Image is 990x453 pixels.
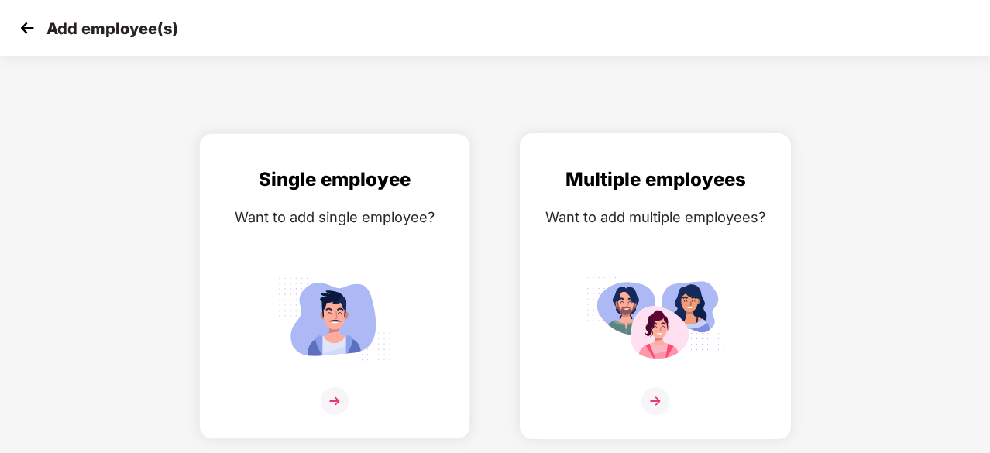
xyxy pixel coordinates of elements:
[321,387,349,415] img: svg+xml;base64,PHN2ZyB4bWxucz0iaHR0cDovL3d3dy53My5vcmcvMjAwMC9zdmciIHdpZHRoPSIzNiIgaGVpZ2h0PSIzNi...
[265,270,404,367] img: svg+xml;base64,PHN2ZyB4bWxucz0iaHR0cDovL3d3dy53My5vcmcvMjAwMC9zdmciIGlkPSJTaW5nbGVfZW1wbG95ZWUiIH...
[215,206,454,228] div: Want to add single employee?
[641,387,669,415] img: svg+xml;base64,PHN2ZyB4bWxucz0iaHR0cDovL3d3dy53My5vcmcvMjAwMC9zdmciIHdpZHRoPSIzNiIgaGVpZ2h0PSIzNi...
[536,165,775,194] div: Multiple employees
[46,19,178,38] p: Add employee(s)
[215,165,454,194] div: Single employee
[536,206,775,228] div: Want to add multiple employees?
[586,270,725,367] img: svg+xml;base64,PHN2ZyB4bWxucz0iaHR0cDovL3d3dy53My5vcmcvMjAwMC9zdmciIGlkPSJNdWx0aXBsZV9lbXBsb3llZS...
[15,16,39,39] img: svg+xml;base64,PHN2ZyB4bWxucz0iaHR0cDovL3d3dy53My5vcmcvMjAwMC9zdmciIHdpZHRoPSIzMCIgaGVpZ2h0PSIzMC...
